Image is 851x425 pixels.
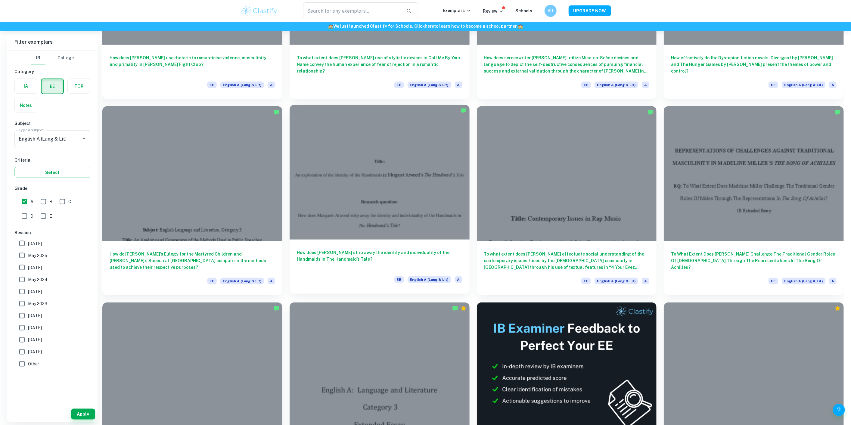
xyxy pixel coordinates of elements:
[516,8,533,13] a: Schools
[394,82,404,88] span: EE
[31,51,74,65] div: Filter type choice
[297,54,462,74] h6: To what extent does [PERSON_NAME] use of stylistic devices in Call Me By Your Name convey the hum...
[28,361,39,367] span: Other
[835,109,841,115] img: Marked
[484,251,650,271] h6: To what extent does [PERSON_NAME] effectuate social understanding of the contemporary issues face...
[545,5,557,17] button: AU
[42,79,63,94] button: EE
[220,278,264,284] span: English A (Lang & Lit)
[28,300,47,307] span: May 2023
[110,54,275,74] h6: How does [PERSON_NAME] use rhetoric to romanticise violence, masculinity and primality in [PERSON...
[297,249,462,269] h6: How does [PERSON_NAME] strip away the identity and individuality of the Handmaids in The Handmaid...
[769,82,778,88] span: EE
[425,24,434,29] a: here
[28,264,42,271] span: [DATE]
[28,324,42,331] span: [DATE]
[220,82,264,88] span: English A (Lang & Lit)
[30,213,33,219] span: D
[268,82,275,88] span: A
[595,82,638,88] span: English A (Lang & Lit)
[15,79,37,93] button: IA
[28,337,42,343] span: [DATE]
[14,167,90,178] button: Select
[569,5,611,16] button: UPGRADE NOW
[394,276,404,283] span: EE
[833,404,845,416] button: Help and Feedback
[110,251,275,271] h6: How do [PERSON_NAME]’s Eulogy for the Martyred Children and [PERSON_NAME]’s Speech at [GEOGRAPHIC...
[769,278,778,284] span: EE
[408,276,451,283] span: English A (Lang & Lit)
[408,82,451,88] span: English A (Lang & Lit)
[671,54,837,74] h6: How effectively do the Dystopian fiction novels, Divergent by [PERSON_NAME] and The Hunger Games ...
[31,51,45,65] button: IB
[290,106,470,295] a: How does [PERSON_NAME] strip away the identity and individuality of the Handmaids in The Handmaid...
[7,34,98,51] h6: Filter exemplars
[28,252,47,259] span: May 2025
[14,157,90,163] h6: Criteria
[28,312,42,319] span: [DATE]
[452,306,458,312] img: Marked
[49,213,52,219] span: E
[518,24,523,29] span: 🏫
[14,120,90,127] h6: Subject
[19,128,44,133] label: Type a subject
[455,82,462,88] span: A
[581,82,591,88] span: EE
[28,276,48,283] span: May 2024
[782,82,825,88] span: English A (Lang & Lit)
[671,251,837,271] h6: To What Extent Does [PERSON_NAME] Challenge The Traditional Gender Roles Of [DEMOGRAPHIC_DATA] Th...
[581,278,591,284] span: EE
[303,2,402,19] input: Search for any exemplars...
[455,276,462,283] span: A
[207,278,217,284] span: EE
[477,106,657,295] a: To what extent does [PERSON_NAME] effectuate social understanding of the contemporary issues face...
[328,24,333,29] span: 🏫
[102,106,282,295] a: How do [PERSON_NAME]’s Eulogy for the Martyred Children and [PERSON_NAME]’s Speech at [GEOGRAPHIC...
[68,79,90,93] button: TOK
[14,185,90,192] h6: Grade
[30,198,33,205] span: A
[207,82,217,88] span: EE
[273,306,279,312] img: Marked
[461,108,467,114] img: Marked
[829,278,837,284] span: A
[483,8,504,14] p: Review
[443,7,471,14] p: Exemplars
[461,306,467,312] div: Premium
[14,229,90,236] h6: Session
[642,278,649,284] span: A
[28,349,42,355] span: [DATE]
[57,51,74,65] button: College
[14,68,90,75] h6: Category
[273,109,279,115] img: Marked
[240,5,278,17] img: Clastify logo
[782,278,825,284] span: English A (Lang & Lit)
[1,23,850,29] h6: We just launched Clastify for Schools. Click to learn how to become a school partner.
[28,288,42,295] span: [DATE]
[80,135,88,143] button: Open
[547,8,554,14] h6: AU
[68,198,71,205] span: C
[829,82,837,88] span: A
[642,82,649,88] span: A
[268,278,275,284] span: A
[664,106,844,295] a: To What Extent Does [PERSON_NAME] Challenge The Traditional Gender Roles Of [DEMOGRAPHIC_DATA] Th...
[648,109,654,115] img: Marked
[484,54,650,74] h6: How does screenwriter [PERSON_NAME] utilize Mise-en-Scène devices and language to depict the self...
[49,198,52,205] span: B
[595,278,638,284] span: English A (Lang & Lit)
[71,409,95,420] button: Apply
[15,98,37,113] button: Notes
[835,306,841,312] div: Premium
[28,240,42,247] span: [DATE]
